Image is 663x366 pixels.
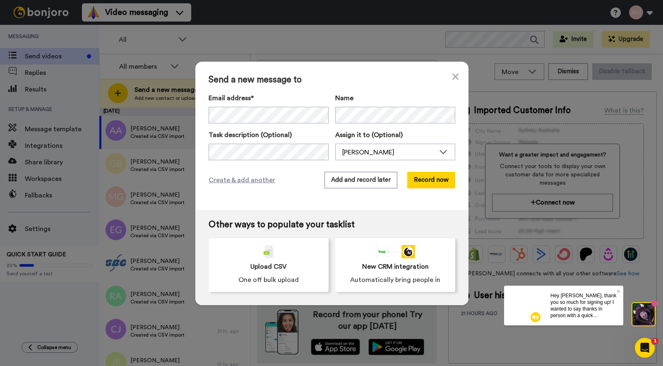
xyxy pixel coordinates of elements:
[209,130,329,140] label: Task description (Optional)
[362,262,429,272] span: New CRM integration
[209,175,275,185] span: Create & add another
[209,93,329,103] label: Email address*
[46,7,112,92] span: Hey [PERSON_NAME], thank you so much for signing up! I wanted to say thanks in person with a quic...
[264,245,274,258] img: csv-grey.png
[375,245,415,258] div: animation
[209,220,455,230] span: Other ways to populate your tasklist
[1,2,23,24] img: c638375f-eacb-431c-9714-bd8d08f708a7-1584310529.jpg
[335,130,455,140] label: Assign it to (Optional)
[250,262,287,272] span: Upload CSV
[635,338,655,358] iframe: Intercom live chat
[335,93,353,103] span: Name
[350,275,440,285] span: Automatically bring people in
[342,147,435,157] div: [PERSON_NAME]
[209,75,455,85] span: Send a new message to
[26,26,36,36] img: mute-white.svg
[652,338,658,344] span: 1
[407,172,455,188] button: Record now
[238,275,299,285] span: One off bulk upload
[324,172,397,188] button: Add and record later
